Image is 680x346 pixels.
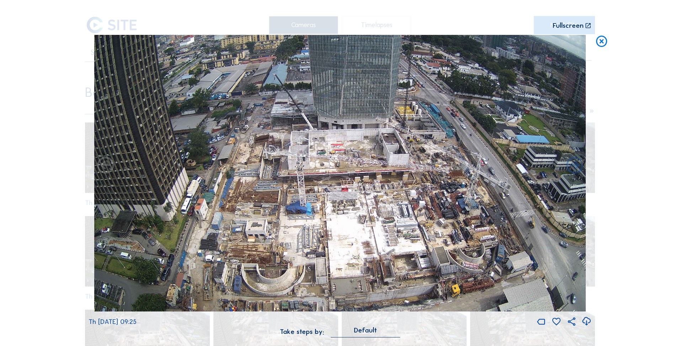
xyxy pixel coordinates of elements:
div: Fullscreen [553,22,584,30]
div: Default [331,327,400,337]
div: Default [354,327,377,334]
i: Back [564,156,585,176]
div: Take steps by: [280,329,324,335]
img: Image [94,35,586,312]
span: Th [DATE] 09:25 [89,318,137,326]
i: Forward [95,156,116,176]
